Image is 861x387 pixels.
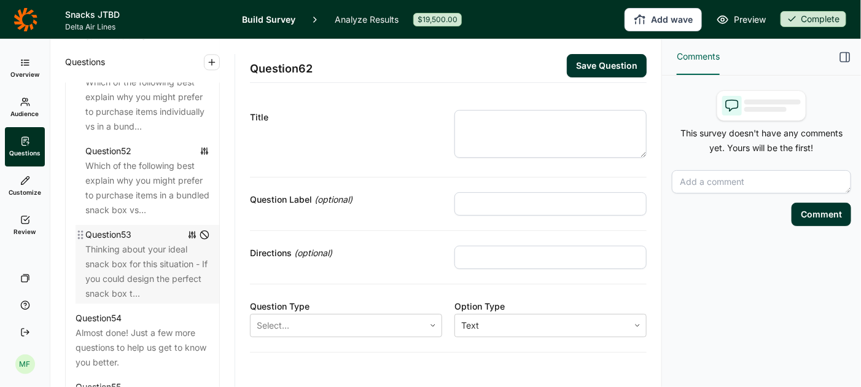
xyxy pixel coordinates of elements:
[5,49,45,88] a: Overview
[250,110,442,125] div: Title
[781,11,846,27] div: Complete
[625,8,702,31] button: Add wave
[5,127,45,166] a: Questions
[781,11,846,28] button: Complete
[734,12,766,27] span: Preview
[65,55,105,69] span: Questions
[677,49,720,64] span: Comments
[85,242,209,301] div: Thinking about your ideal snack box for this situation - If you could design the perfect snack bo...
[717,12,766,27] a: Preview
[65,22,227,32] span: Delta Air Lines
[294,246,332,260] span: (optional)
[85,158,209,217] div: Which of the following best explain why you might prefer to purchase items in a bundled snack box...
[66,308,219,372] a: Question54Almost done! Just a few more questions to help us get to know you better.
[76,141,219,220] a: Question52Which of the following best explain why you might prefer to purchase items in a bundled...
[672,126,851,155] p: This survey doesn't have any comments yet. Yours will be the first!
[9,149,41,157] span: Questions
[76,225,219,303] a: Question53Thinking about your ideal snack box for this situation - If you could design the perfec...
[454,299,647,314] div: Option Type
[76,58,219,136] a: Question51Which of the following best explain why you might prefer to purchase items individually...
[567,54,647,77] button: Save Question
[11,109,39,118] span: Audience
[250,299,442,314] div: Question Type
[85,144,131,158] div: Question 52
[250,192,442,207] div: Question Label
[85,75,209,134] div: Which of the following best explain why you might prefer to purchase items individually vs in a b...
[5,206,45,245] a: Review
[76,311,122,326] div: Question 54
[413,13,462,26] div: $19,500.00
[76,326,209,370] div: Almost done! Just a few more questions to help us get to know you better.
[250,60,313,77] span: Question 62
[65,7,227,22] h1: Snacks JTBD
[14,227,36,236] span: Review
[10,70,39,79] span: Overview
[5,166,45,206] a: Customize
[677,39,720,75] button: Comments
[250,246,442,260] div: Directions
[9,188,41,197] span: Customize
[5,88,45,127] a: Audience
[85,227,131,242] div: Question 53
[314,192,353,207] span: (optional)
[15,354,35,374] div: MF
[792,203,851,226] button: Comment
